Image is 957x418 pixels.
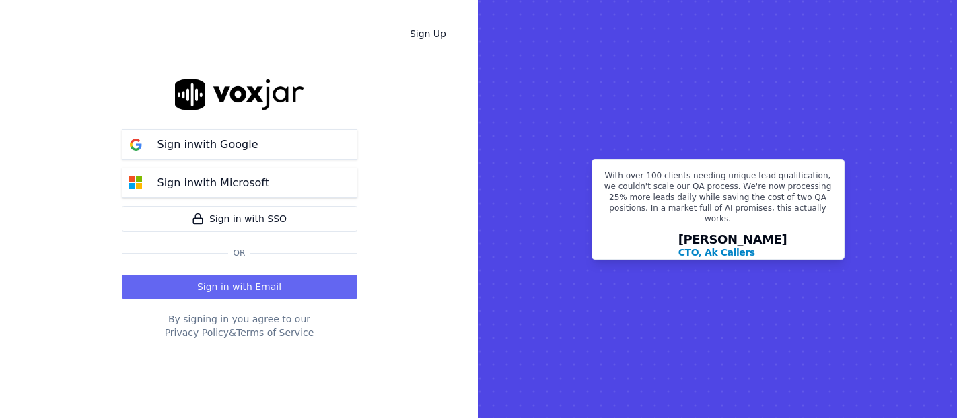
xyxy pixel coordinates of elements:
button: Sign in with Email [122,275,357,299]
span: Or [228,248,251,258]
a: Sign Up [399,22,457,46]
p: CTO, Ak Callers [678,246,755,259]
button: Sign inwith Google [122,129,357,160]
div: By signing in you agree to our & [122,312,357,339]
div: [PERSON_NAME] [678,234,787,259]
img: google Sign in button [122,131,149,158]
button: Privacy Policy [165,326,229,339]
p: Sign in with Google [157,137,258,153]
img: microsoft Sign in button [122,170,149,197]
p: Sign in with Microsoft [157,175,269,191]
button: Terms of Service [236,326,314,339]
img: logo [175,79,304,110]
button: Sign inwith Microsoft [122,168,357,198]
p: With over 100 clients needing unique lead qualification, we couldn't scale our QA process. We're ... [600,170,836,230]
a: Sign in with SSO [122,206,357,232]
